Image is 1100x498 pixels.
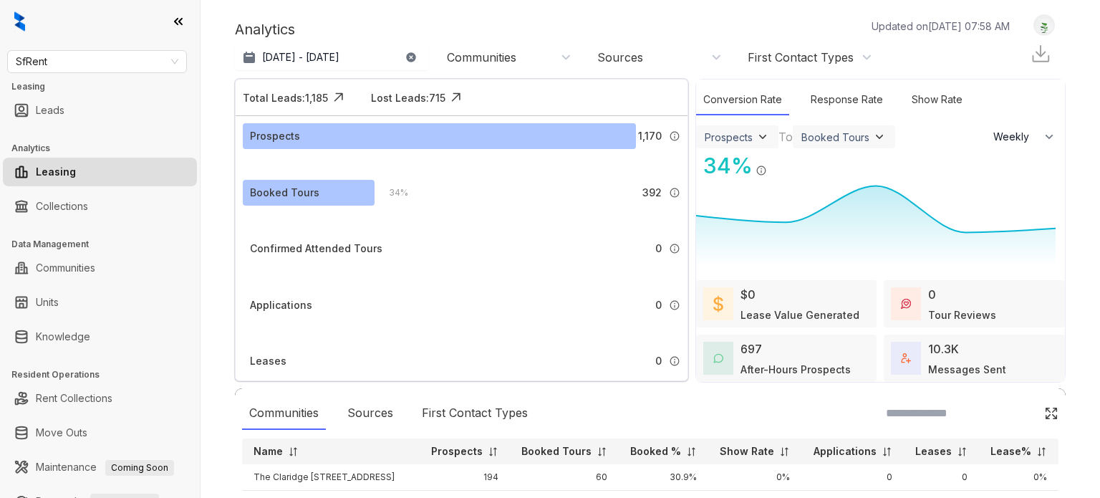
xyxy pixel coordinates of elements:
[16,51,178,72] span: SfRent
[3,288,197,317] li: Units
[36,158,76,186] a: Leasing
[928,340,959,358] div: 10.3K
[957,446,968,457] img: sorting
[904,85,970,115] div: Show Rate
[756,130,770,144] img: ViewFilterArrow
[979,464,1058,491] td: 0%
[375,185,408,201] div: 34 %
[510,464,619,491] td: 60
[1044,406,1058,421] img: Click Icon
[638,128,662,144] span: 1,170
[928,307,996,322] div: Tour Reviews
[748,49,854,65] div: First Contact Types
[11,368,200,381] h3: Resident Operations
[669,187,680,198] img: Info
[36,254,95,282] a: Communities
[415,397,535,430] div: First Contact Types
[3,254,197,282] li: Communities
[713,353,723,364] img: AfterHoursConversations
[804,85,890,115] div: Response Rate
[1030,43,1051,64] img: Download
[1034,18,1054,33] img: UserAvatar
[419,464,509,491] td: 194
[3,96,197,125] li: Leads
[740,286,756,303] div: $0
[431,444,483,459] p: Prospects
[669,355,680,367] img: Info
[597,446,607,457] img: sorting
[814,444,877,459] p: Applications
[669,300,680,311] img: Info
[720,444,774,459] p: Show Rate
[778,128,793,145] div: To
[686,446,697,457] img: sorting
[488,446,498,457] img: sorting
[3,192,197,221] li: Collections
[3,384,197,413] li: Rent Collections
[105,460,174,476] span: Coming Soon
[243,90,328,105] div: Total Leads: 1,185
[235,44,428,70] button: [DATE] - [DATE]
[371,90,445,105] div: Lost Leads: 715
[756,165,767,176] img: Info
[901,353,911,363] img: TotalFum
[872,19,1010,34] p: Updated on [DATE] 07:58 AM
[242,464,419,491] td: The Claridge [STREET_ADDRESS]
[36,288,59,317] a: Units
[655,241,662,257] span: 0
[250,297,312,313] div: Applications
[521,444,592,459] p: Booked Tours
[3,158,197,186] li: Leasing
[11,80,200,93] h3: Leasing
[801,131,869,143] div: Booked Tours
[254,444,283,459] p: Name
[642,185,662,201] span: 392
[619,464,708,491] td: 30.9%
[696,150,753,182] div: 34 %
[1014,407,1026,419] img: SearchIcon
[250,353,286,369] div: Leases
[630,444,681,459] p: Booked %
[11,142,200,155] h3: Analytics
[708,464,801,491] td: 0%
[801,464,903,491] td: 0
[993,130,1037,144] span: Weekly
[288,446,299,457] img: sorting
[669,130,680,142] img: Info
[669,243,680,254] img: Info
[767,152,788,173] img: Click Icon
[904,464,979,491] td: 0
[882,446,892,457] img: sorting
[696,85,789,115] div: Conversion Rate
[985,124,1065,150] button: Weekly
[3,453,197,482] li: Maintenance
[928,362,1006,377] div: Messages Sent
[262,50,339,64] p: [DATE] - [DATE]
[36,418,87,447] a: Move Outs
[990,444,1031,459] p: Lease%
[740,307,859,322] div: Lease Value Generated
[250,128,300,144] div: Prospects
[14,11,25,32] img: logo
[1036,446,1047,457] img: sorting
[328,87,349,108] img: Click Icon
[445,87,467,108] img: Click Icon
[250,241,382,257] div: Confirmed Attended Tours
[3,418,197,447] li: Move Outs
[779,446,790,457] img: sorting
[872,130,887,144] img: ViewFilterArrow
[11,238,200,251] h3: Data Management
[250,185,319,201] div: Booked Tours
[36,96,64,125] a: Leads
[597,49,643,65] div: Sources
[36,322,90,351] a: Knowledge
[3,322,197,351] li: Knowledge
[901,299,911,309] img: TourReviews
[447,49,516,65] div: Communities
[740,362,851,377] div: After-Hours Prospects
[705,131,753,143] div: Prospects
[340,397,400,430] div: Sources
[655,353,662,369] span: 0
[713,295,723,312] img: LeaseValue
[915,444,952,459] p: Leases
